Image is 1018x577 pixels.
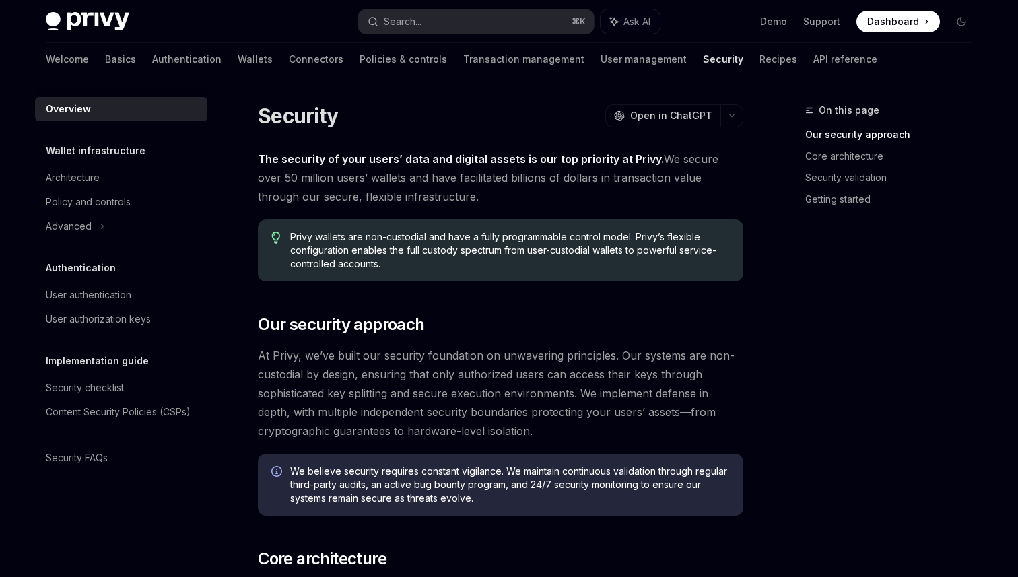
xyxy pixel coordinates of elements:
[258,152,664,166] strong: The security of your users’ data and digital assets is our top priority at Privy.
[258,104,338,128] h1: Security
[805,124,983,145] a: Our security approach
[271,466,285,479] svg: Info
[46,260,116,276] h5: Authentication
[703,43,743,75] a: Security
[813,43,877,75] a: API reference
[35,446,207,470] a: Security FAQs
[805,167,983,189] a: Security validation
[46,170,100,186] div: Architecture
[605,104,720,127] button: Open in ChatGPT
[35,190,207,214] a: Policy and controls
[46,12,129,31] img: dark logo
[46,43,89,75] a: Welcome
[601,9,660,34] button: Ask AI
[358,9,594,34] button: Search...⌘K
[152,43,222,75] a: Authentication
[759,43,797,75] a: Recipes
[258,346,743,440] span: At Privy, we’ve built our security foundation on unwavering principles. Our systems are non-custo...
[630,109,712,123] span: Open in ChatGPT
[623,15,650,28] span: Ask AI
[951,11,972,32] button: Toggle dark mode
[271,232,281,244] svg: Tip
[463,43,584,75] a: Transaction management
[35,166,207,190] a: Architecture
[46,194,131,210] div: Policy and controls
[35,400,207,424] a: Content Security Policies (CSPs)
[46,218,92,234] div: Advanced
[46,311,151,327] div: User authorization keys
[46,404,191,420] div: Content Security Policies (CSPs)
[35,283,207,307] a: User authentication
[46,380,124,396] div: Security checklist
[258,548,386,570] span: Core architecture
[46,101,91,117] div: Overview
[290,465,730,505] span: We believe security requires constant vigilance. We maintain continuous validation through regula...
[258,314,424,335] span: Our security approach
[819,102,879,118] span: On this page
[46,287,131,303] div: User authentication
[35,376,207,400] a: Security checklist
[35,307,207,331] a: User authorization keys
[35,97,207,121] a: Overview
[760,15,787,28] a: Demo
[601,43,687,75] a: User management
[46,450,108,466] div: Security FAQs
[46,143,145,159] h5: Wallet infrastructure
[572,16,586,27] span: ⌘ K
[105,43,136,75] a: Basics
[805,189,983,210] a: Getting started
[289,43,343,75] a: Connectors
[867,15,919,28] span: Dashboard
[258,149,743,206] span: We secure over 50 million users’ wallets and have facilitated billions of dollars in transaction ...
[805,145,983,167] a: Core architecture
[46,353,149,369] h5: Implementation guide
[290,230,730,271] span: Privy wallets are non-custodial and have a fully programmable control model. Privy’s flexible con...
[856,11,940,32] a: Dashboard
[238,43,273,75] a: Wallets
[384,13,421,30] div: Search...
[803,15,840,28] a: Support
[360,43,447,75] a: Policies & controls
